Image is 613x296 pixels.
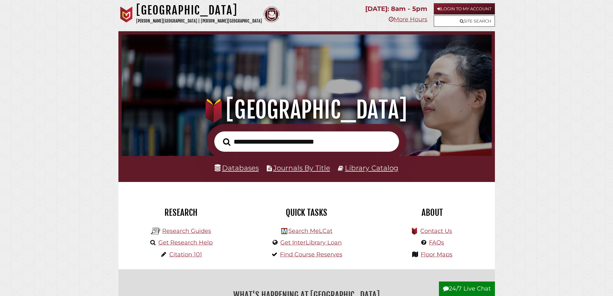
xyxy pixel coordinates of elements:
a: Find Course Reserves [280,251,342,258]
h2: About [374,207,490,218]
button: Search [220,136,234,148]
p: [PERSON_NAME][GEOGRAPHIC_DATA] | [PERSON_NAME][GEOGRAPHIC_DATA] [136,17,262,25]
a: Citation 101 [169,251,202,258]
img: Hekman Library Logo [151,226,161,236]
a: Journals By Title [273,164,330,172]
img: Calvin University [118,6,135,23]
a: Contact Us [420,227,452,234]
h1: [GEOGRAPHIC_DATA] [131,96,482,124]
a: Research Guides [162,227,211,234]
h2: Quick Tasks [249,207,365,218]
a: Login to My Account [434,3,495,14]
a: Site Search [434,15,495,27]
a: Get Research Help [158,239,213,246]
img: Hekman Library Logo [281,228,287,234]
a: Databases [215,164,259,172]
a: Get InterLibrary Loan [280,239,342,246]
p: [DATE]: 8am - 5pm [365,3,427,14]
a: Search MeLCat [288,227,332,234]
h2: Research [123,207,239,218]
a: Floor Maps [421,251,452,258]
a: More Hours [389,16,427,23]
img: Calvin Theological Seminary [264,6,280,23]
a: FAQs [429,239,444,246]
h1: [GEOGRAPHIC_DATA] [136,3,262,17]
i: Search [223,138,230,146]
a: Library Catalog [345,164,398,172]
